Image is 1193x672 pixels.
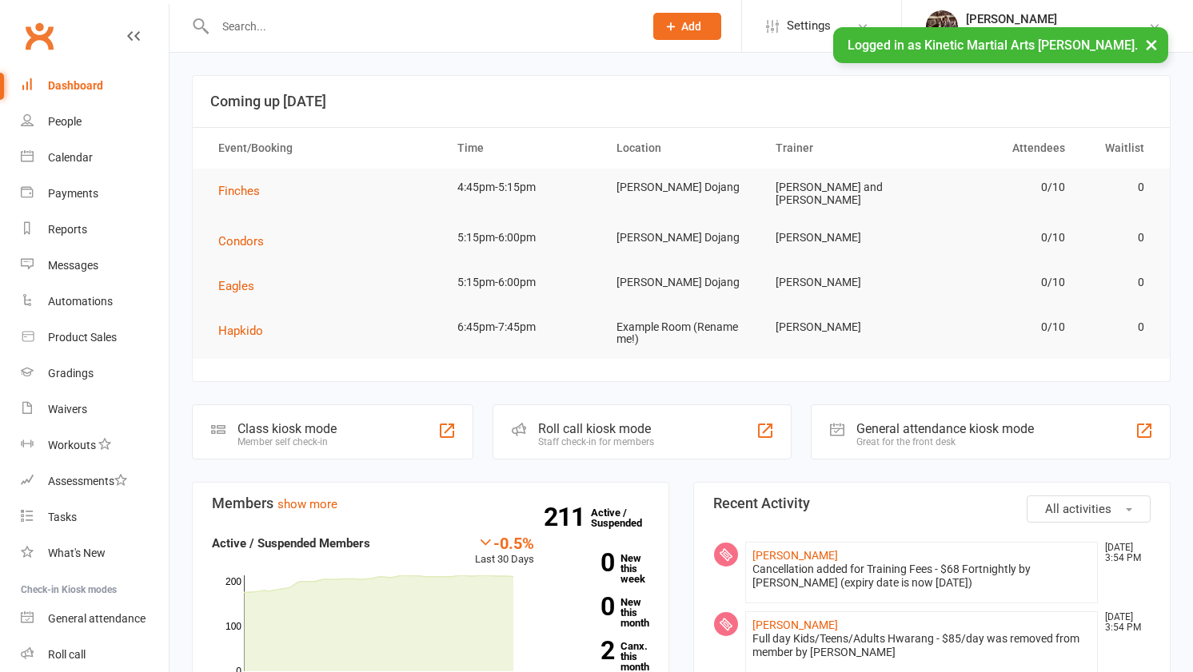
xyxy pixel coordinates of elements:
time: [DATE] 3:54 PM [1097,612,1150,633]
td: 0 [1079,169,1159,206]
strong: Active / Suspended Members [212,536,370,551]
a: What's New [21,535,169,571]
div: Product Sales [48,331,117,344]
td: [PERSON_NAME] [761,308,920,346]
button: Eagles [218,276,265,296]
td: 0/10 [920,308,1079,346]
strong: 2 [558,638,614,662]
div: People [48,115,82,128]
div: General attendance kiosk mode [856,421,1034,436]
div: Last 30 Days [475,534,534,568]
a: Waivers [21,392,169,427]
th: Event/Booking [204,128,443,169]
div: [PERSON_NAME] [966,12,1148,26]
strong: 0 [558,594,614,618]
a: Assessments [21,463,169,499]
input: Search... [210,15,632,38]
a: Messages [21,248,169,284]
button: Condors [218,232,275,251]
th: Trainer [761,128,920,169]
th: Time [443,128,602,169]
td: [PERSON_NAME] [761,264,920,301]
a: Product Sales [21,320,169,356]
div: Kinetic Martial Arts [PERSON_NAME] [966,26,1148,41]
td: 0/10 [920,219,1079,256]
td: [PERSON_NAME] Dojang [602,264,761,301]
button: × [1137,27,1166,62]
button: Hapkido [218,321,274,340]
span: Eagles [218,279,254,293]
span: Logged in as Kinetic Martial Arts [PERSON_NAME]. [848,38,1138,53]
span: Finches [218,184,260,198]
div: Gradings [48,367,94,380]
div: Roll call [48,648,86,661]
div: Full day Kids/Teens/Adults Hwarang - $85/day was removed from member by [PERSON_NAME] [752,632,1091,659]
a: 211Active / Suspended [591,495,661,540]
div: Tasks [48,511,77,523]
a: People [21,104,169,140]
span: All activities [1045,502,1111,516]
div: Cancellation added for Training Fees - $68 Fortnightly by [PERSON_NAME] (expiry date is now [DATE]) [752,563,1091,590]
td: 6:45pm-7:45pm [443,308,602,346]
a: 2Canx. this month [558,641,649,672]
time: [DATE] 3:54 PM [1097,543,1150,563]
td: 0 [1079,219,1159,256]
a: Reports [21,212,169,248]
a: [PERSON_NAME] [752,549,838,562]
div: Automations [48,295,113,308]
td: 0/10 [920,264,1079,301]
div: Great for the front desk [856,436,1034,447]
div: Waivers [48,403,87,416]
button: Finches [218,181,271,201]
h3: Coming up [DATE] [210,93,1152,109]
div: Assessments [48,475,127,487]
div: Messages [48,259,98,272]
td: 4:45pm-5:15pm [443,169,602,206]
div: Payments [48,187,98,200]
th: Waitlist [1079,128,1159,169]
td: 0 [1079,264,1159,301]
div: Calendar [48,151,93,164]
a: General attendance kiosk mode [21,601,169,637]
a: Workouts [21,427,169,463]
td: [PERSON_NAME] [761,219,920,256]
td: 0 [1079,308,1159,346]
a: Automations [21,284,169,320]
span: Condors [218,234,264,249]
strong: 211 [544,505,591,529]
a: 0New this month [558,597,649,628]
a: [PERSON_NAME] [752,618,838,631]
a: show more [277,497,337,511]
img: thumb_image1665806850.png [926,10,958,42]
td: [PERSON_NAME] Dojang [602,169,761,206]
strong: 0 [558,551,614,575]
span: Settings [787,8,831,44]
a: Clubworx [19,16,59,56]
div: Dashboard [48,79,103,92]
a: Gradings [21,356,169,392]
h3: Members [212,495,649,511]
a: Payments [21,176,169,212]
div: Class kiosk mode [237,421,337,436]
td: [PERSON_NAME] and [PERSON_NAME] [761,169,920,219]
td: Example Room (Rename me!) [602,308,761,359]
div: -0.5% [475,534,534,551]
td: 5:15pm-6:00pm [443,219,602,256]
h3: Recent Activity [713,495,1151,511]
a: Tasks [21,499,169,535]
div: What's New [48,547,106,559]
a: Calendar [21,140,169,176]
div: Staff check-in for members [538,436,654,447]
th: Location [602,128,761,169]
div: Workouts [48,439,96,451]
div: Member self check-in [237,436,337,447]
button: Add [653,13,721,40]
a: Dashboard [21,68,169,104]
td: 0/10 [920,169,1079,206]
a: 0New this week [558,553,649,584]
div: General attendance [48,612,146,625]
span: Hapkido [218,324,263,338]
td: 5:15pm-6:00pm [443,264,602,301]
span: Add [681,20,701,33]
th: Attendees [920,128,1079,169]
